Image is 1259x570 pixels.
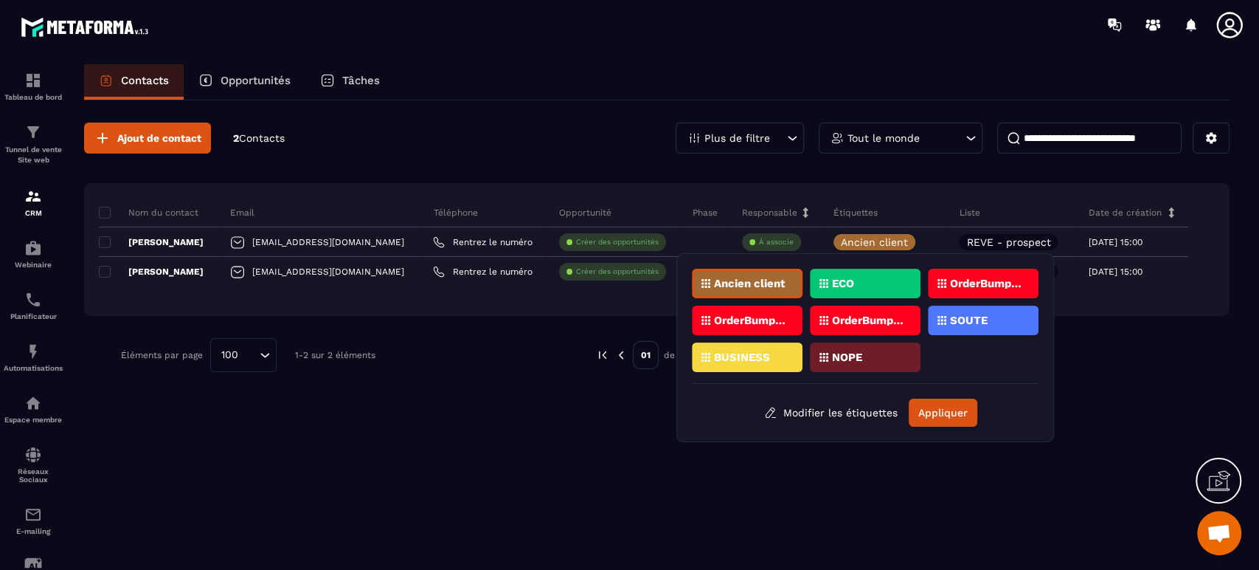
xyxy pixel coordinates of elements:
[433,207,477,219] p: Téléphone
[4,467,63,484] p: Réseaux Sociaux
[950,278,1022,289] p: OrderBump chakras
[714,278,785,289] p: Ancien client
[305,64,395,100] a: Tâches
[24,239,42,257] img: automations
[832,315,904,326] p: OrderBump Ho'opo + Chakras
[742,207,797,219] p: Responsable
[4,176,63,228] a: formationformationCRM
[4,261,63,269] p: Webinaire
[1197,511,1241,555] div: Ouvrir le chat
[4,312,63,320] p: Planificateur
[4,228,63,280] a: automationsautomationsWebinaire
[1089,237,1142,247] p: [DATE] 15:00
[4,527,63,535] p: E-mailing
[239,132,285,144] span: Contacts
[559,207,611,219] p: Opportunité
[950,315,988,326] p: SOUTE
[243,347,256,363] input: Search for option
[1089,207,1162,219] p: Date de création
[704,133,770,143] p: Plus de filtre
[342,74,380,87] p: Tâches
[4,435,63,495] a: social-networksocial-networkRéseaux Sociaux
[295,350,375,360] p: 1-2 sur 2 éléments
[841,237,908,247] p: Ancien client
[21,13,153,41] img: logo
[4,93,63,101] p: Tableau de bord
[24,343,42,360] img: automations
[614,348,628,362] img: prev
[4,145,63,165] p: Tunnel de vente Site web
[99,207,198,219] p: Nom du contact
[4,280,63,332] a: schedulerschedulerPlanificateur
[693,207,718,219] p: Phase
[576,237,659,247] p: Créer des opportunités
[832,352,862,363] p: NOPE
[24,123,42,141] img: formation
[633,341,659,369] p: 01
[24,506,42,523] img: email
[1089,267,1142,277] p: [DATE] 15:00
[4,416,63,424] p: Espace membre
[121,350,203,360] p: Éléments par page
[84,64,184,100] a: Contacts
[753,399,909,426] button: Modifier les étiquettes
[664,349,681,361] p: de 1
[117,131,201,145] span: Ajout de contact
[596,348,609,362] img: prev
[99,266,204,278] p: [PERSON_NAME]
[832,278,854,289] p: ECO
[4,112,63,176] a: formationformationTunnel de vente Site web
[4,495,63,546] a: emailemailE-mailing
[576,267,659,277] p: Créer des opportunités
[99,236,204,248] p: [PERSON_NAME]
[833,207,878,219] p: Étiquettes
[4,61,63,112] a: formationformationTableau de bord
[24,188,42,205] img: formation
[714,315,785,326] p: OrderBump Ho'opo
[759,237,794,247] p: À associe
[4,364,63,372] p: Automatisations
[210,338,277,372] div: Search for option
[4,209,63,217] p: CRM
[24,291,42,309] img: scheduler
[4,332,63,383] a: automationsautomationsAutomatisations
[121,74,169,87] p: Contacts
[184,64,305,100] a: Opportunités
[230,207,254,219] p: Email
[847,133,920,143] p: Tout le monde
[24,446,42,464] img: social-network
[221,74,291,87] p: Opportunités
[216,347,243,363] span: 100
[959,207,979,219] p: Liste
[714,352,770,363] p: BUSINESS
[84,123,211,154] button: Ajout de contact
[966,237,1050,247] p: REVE - prospect
[24,72,42,89] img: formation
[24,394,42,412] img: automations
[233,131,285,145] p: 2
[909,399,977,427] button: Appliquer
[4,383,63,435] a: automationsautomationsEspace membre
